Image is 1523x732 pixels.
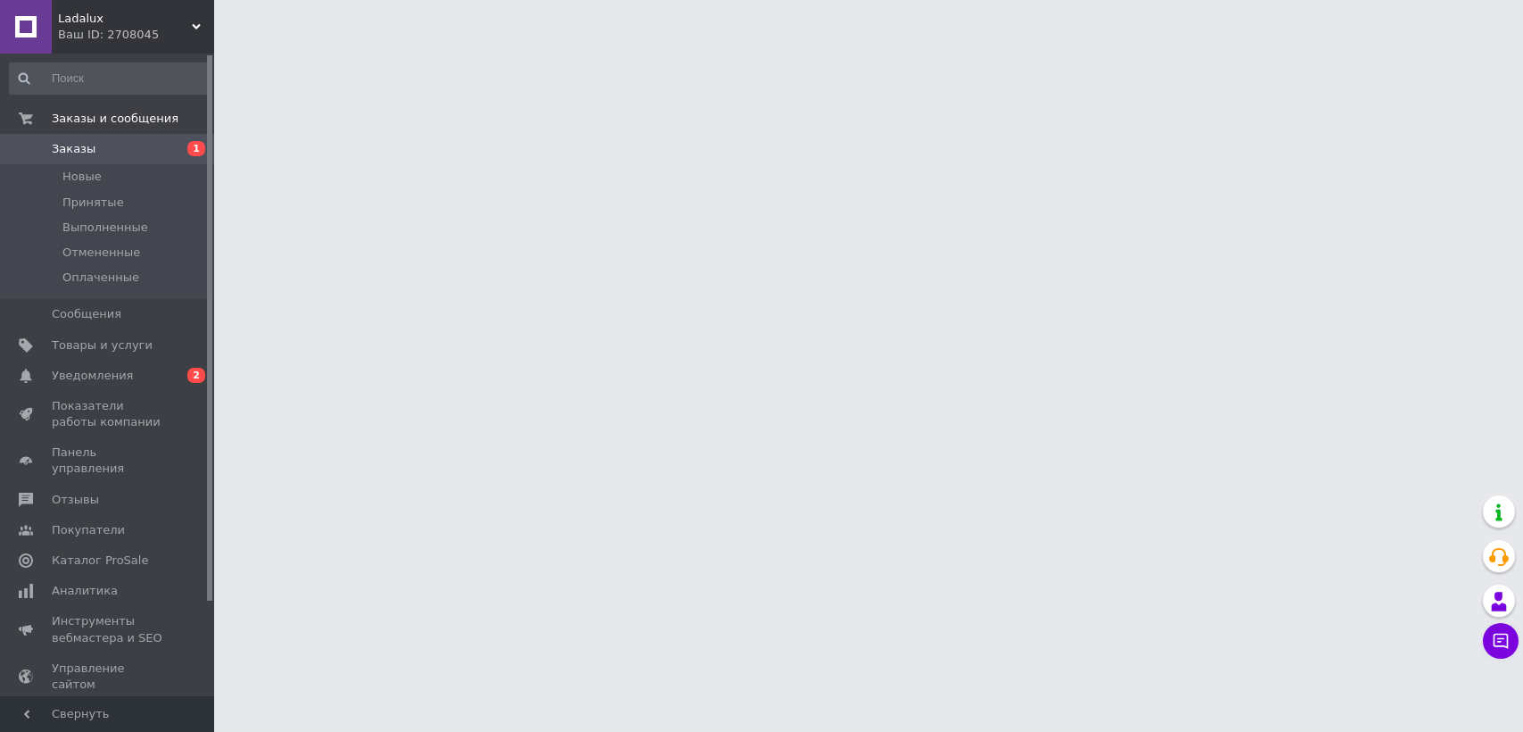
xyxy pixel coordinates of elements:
span: Новые [62,169,102,185]
span: Заказы [52,141,95,157]
span: Принятые [62,195,124,211]
div: Ваш ID: 2708045 [58,27,214,43]
span: Инструменты вебмастера и SEO [52,613,165,645]
input: Поиск [9,62,210,95]
span: Показатели работы компании [52,398,165,430]
span: Аналитика [52,583,118,599]
span: Оплаченные [62,270,139,286]
button: Чат с покупателем [1483,623,1519,659]
span: Покупатели [52,522,125,538]
span: Выполненные [62,220,148,236]
span: Товары и услуги [52,337,153,354]
span: Заказы и сообщения [52,111,178,127]
span: Каталог ProSale [52,553,148,569]
span: Ladalux [58,11,192,27]
span: 2 [187,368,205,383]
span: Панель управления [52,445,165,477]
span: Управление сайтом [52,661,165,693]
span: 1 [187,141,205,156]
span: Отзывы [52,492,99,508]
span: Уведомления [52,368,133,384]
span: Сообщения [52,306,121,322]
span: Отмененные [62,245,140,261]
